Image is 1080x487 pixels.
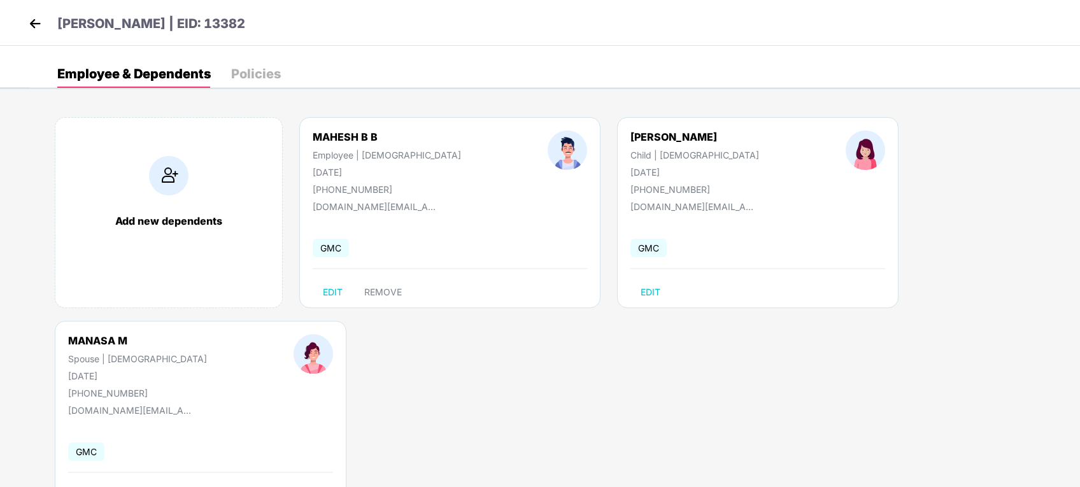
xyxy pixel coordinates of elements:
div: [DOMAIN_NAME][EMAIL_ADDRESS][DOMAIN_NAME] [630,201,758,212]
span: REMOVE [364,287,402,297]
div: Child | [DEMOGRAPHIC_DATA] [630,150,759,160]
div: [DATE] [68,371,207,381]
div: MAHESH B B [313,131,461,143]
div: [DATE] [630,167,759,178]
button: EDIT [630,282,671,302]
div: [DATE] [313,167,461,178]
div: MANASA M [68,334,207,347]
div: [PHONE_NUMBER] [630,184,759,195]
span: GMC [68,442,104,461]
div: [PHONE_NUMBER] [313,184,461,195]
span: GMC [313,239,349,257]
div: Add new dependents [68,215,269,227]
img: profileImage [548,131,587,170]
div: Employee & Dependents [57,67,211,80]
img: profileImage [294,334,333,374]
div: Policies [231,67,281,80]
div: [PHONE_NUMBER] [68,388,207,399]
button: EDIT [313,282,353,302]
span: EDIT [323,287,343,297]
span: EDIT [641,287,660,297]
p: [PERSON_NAME] | EID: 13382 [57,14,245,34]
img: profileImage [846,131,885,170]
img: back [25,14,45,33]
div: [DOMAIN_NAME][EMAIL_ADDRESS][DOMAIN_NAME] [68,405,195,416]
img: addIcon [149,156,188,195]
div: [PERSON_NAME] [630,131,759,143]
div: [DOMAIN_NAME][EMAIL_ADDRESS][DOMAIN_NAME] [313,201,440,212]
div: Employee | [DEMOGRAPHIC_DATA] [313,150,461,160]
div: Spouse | [DEMOGRAPHIC_DATA] [68,353,207,364]
span: GMC [630,239,667,257]
button: REMOVE [354,282,412,302]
